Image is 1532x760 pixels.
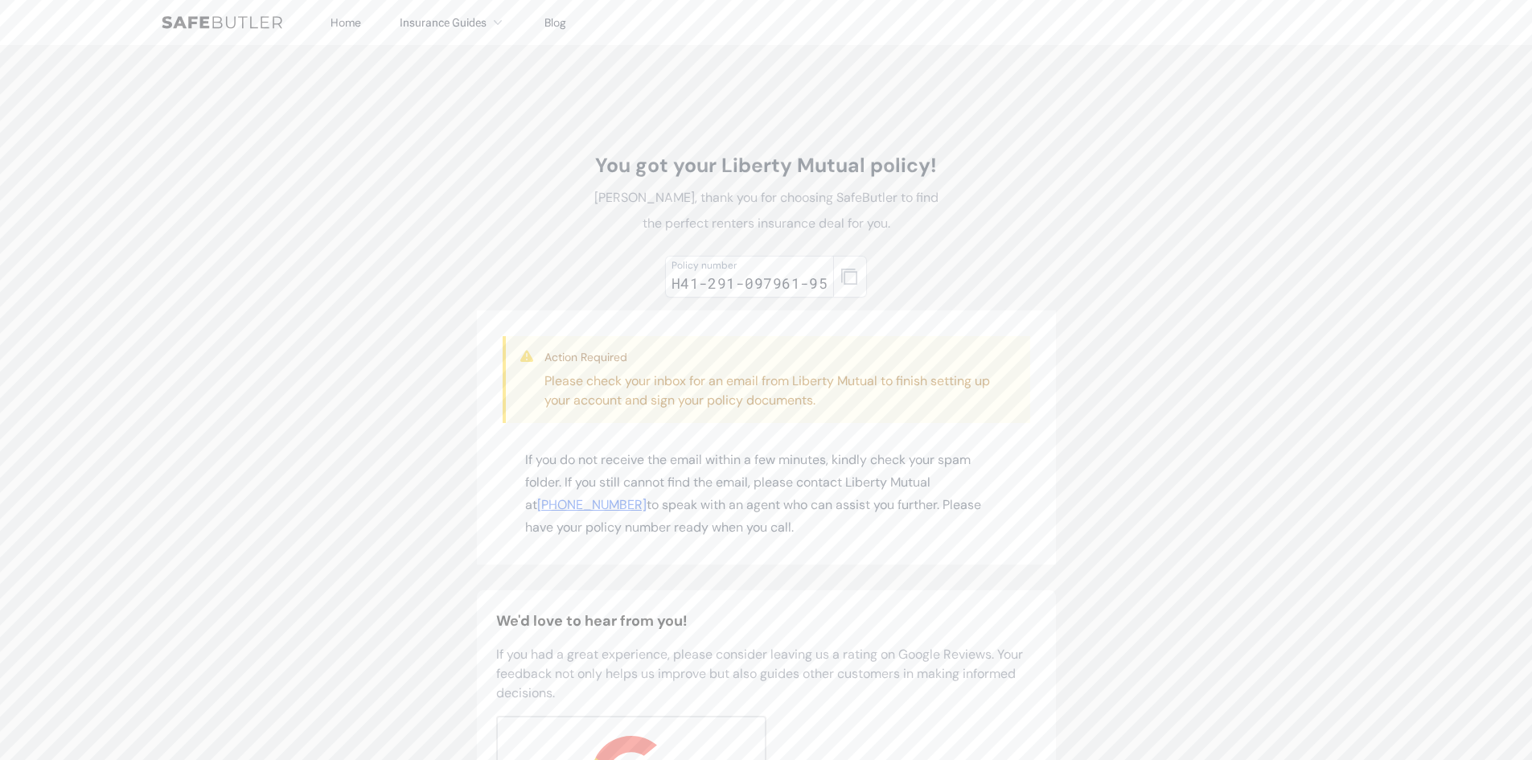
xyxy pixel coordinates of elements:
[672,259,828,272] div: Policy number
[586,185,947,236] p: [PERSON_NAME], thank you for choosing SafeButler to find the perfect renters insurance deal for you.
[544,15,566,30] a: Blog
[496,645,1037,703] p: If you had a great experience, please consider leaving us a rating on Google Reviews. Your feedba...
[537,496,647,513] a: [PHONE_NUMBER]
[496,610,1037,632] h2: We'd love to hear from you!
[400,13,506,32] button: Insurance Guides
[586,153,947,179] h1: You got your Liberty Mutual policy!
[672,272,828,294] div: H41-291-097961-95
[525,449,1008,539] p: If you do not receive the email within a few minutes, kindly check your spam folder. If you still...
[331,15,361,30] a: Home
[544,372,1017,410] p: Please check your inbox for an email from Liberty Mutual to finish setting up your account and si...
[162,16,282,29] img: SafeButler Text Logo
[544,349,1017,365] h3: Action Required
